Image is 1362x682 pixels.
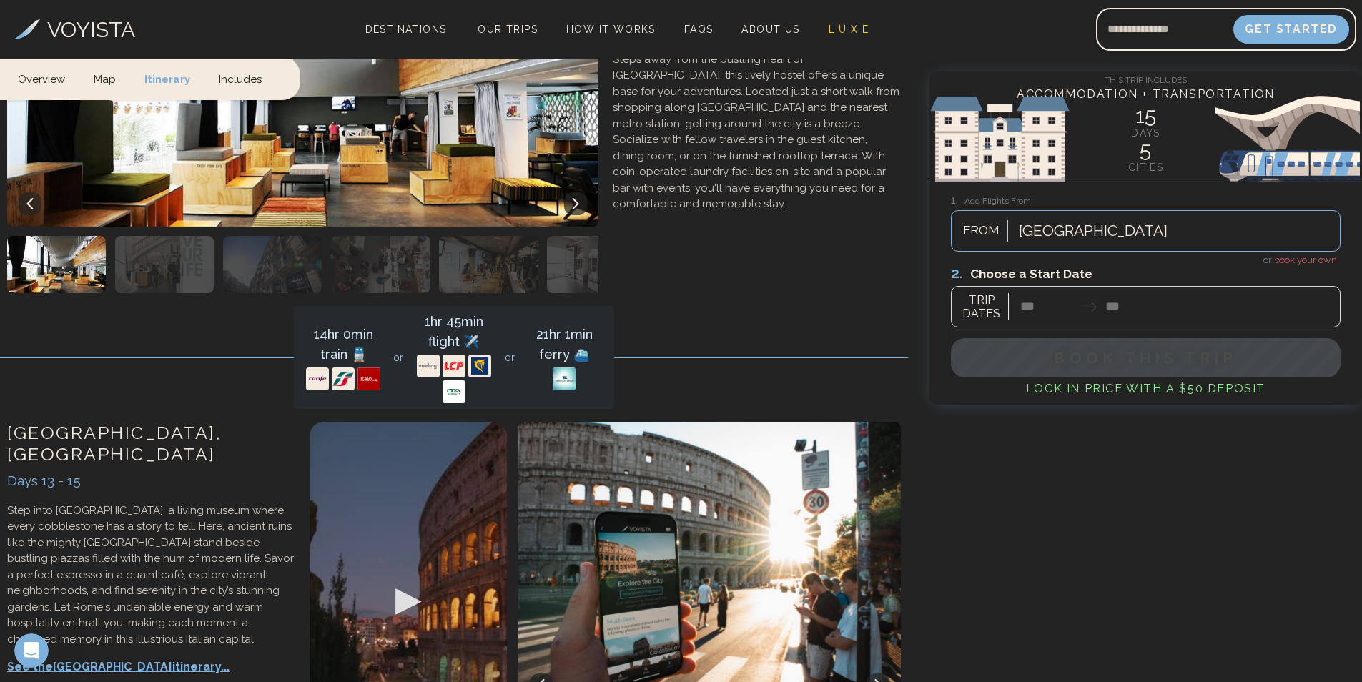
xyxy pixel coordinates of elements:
p: Steps away from the bustling heart of [GEOGRAPHIC_DATA], this lively hostel offers a unique base ... [613,51,901,212]
div: Days 13 - 15 [7,470,295,491]
div: 14hr 0min train 🚆 [305,325,382,365]
span: or [499,350,520,365]
h4: Lock in Price with a $50 deposit [951,380,1341,397]
button: Book This Trip [951,338,1341,377]
span: FROM [955,222,1007,240]
img: Voyista Logo [14,19,40,39]
input: Email address [1096,12,1233,46]
a: How It Works [561,19,661,39]
span: 1. [951,194,964,207]
h3: VOYISTA [47,14,135,46]
h4: or [951,252,1341,267]
img: Transport provider [332,367,355,390]
h3: Add Flights From: [951,192,1341,209]
a: Our Trips [472,19,543,39]
span: FAQs [684,24,714,35]
span: Our Trips [478,24,538,35]
img: Accommodation photo [223,236,322,293]
h4: This Trip Includes [929,71,1362,86]
img: Accommodation photo [331,236,430,293]
span: book your own [1274,254,1337,265]
span: Book This Trip [1054,349,1237,367]
p: See the [GEOGRAPHIC_DATA] itinerary... [7,658,295,676]
a: Overview [18,57,79,99]
span: Destinations [360,18,453,60]
span: About Us [741,24,799,35]
div: 21hr 1min ferry ⛴️ [526,325,603,365]
span: L U X E [829,24,869,35]
a: VOYISTA [14,14,135,46]
div: 1hr 45min flight ✈️ [415,312,493,352]
img: Transport provider [357,367,380,390]
p: Step into [GEOGRAPHIC_DATA], a living museum where every cobblestone has a story to tell. Here, a... [7,503,295,648]
a: Includes [204,57,276,99]
img: Transport provider [417,355,440,377]
iframe: Intercom live chat [14,633,49,668]
img: Transport provider [553,367,576,390]
img: Transport provider [468,355,491,377]
img: Accommodation photo [439,236,538,293]
a: Map [79,57,130,99]
img: Accommodation photo [547,236,646,293]
button: Get Started [1233,15,1349,44]
span: or [388,350,409,365]
img: Transport provider [306,367,329,390]
a: About Us [736,19,805,39]
img: Transport provider [443,355,465,377]
img: Transport provider [443,380,465,403]
img: European Sights [929,96,1362,182]
h4: Accommodation + Transportation [929,86,1362,103]
a: FAQs [678,19,719,39]
span: How It Works [566,24,656,35]
img: Accommodation photo [115,236,214,293]
img: Accommodation photo [7,236,106,293]
a: Itinerary [130,57,204,99]
a: L U X E [823,19,875,39]
h3: [GEOGRAPHIC_DATA] , [GEOGRAPHIC_DATA] [7,422,295,465]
